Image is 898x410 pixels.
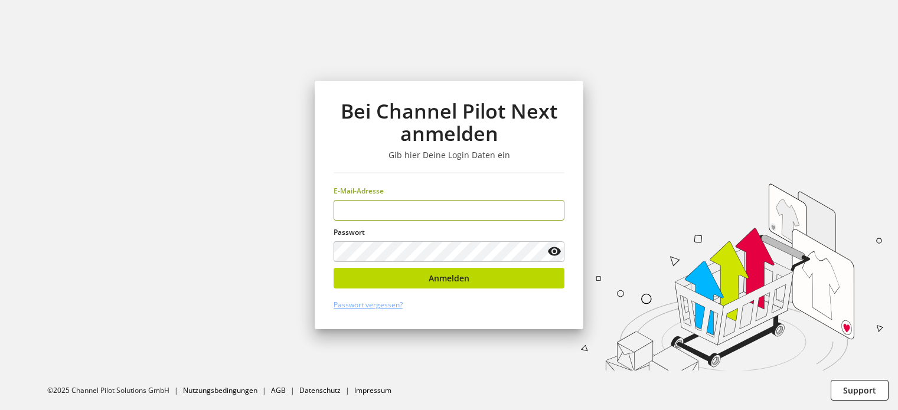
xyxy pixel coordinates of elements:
a: Passwort vergessen? [334,300,403,310]
a: Impressum [354,385,391,395]
li: ©2025 Channel Pilot Solutions GmbH [47,385,183,396]
span: Anmelden [429,272,469,284]
a: Nutzungsbedingungen [183,385,257,395]
button: Support [831,380,889,401]
span: Passwort [334,227,365,237]
button: Anmelden [334,268,564,288]
h3: Gib hier Deine Login Daten ein [334,150,564,160]
a: AGB [271,385,286,395]
a: Datenschutz [299,385,341,395]
h1: Bei Channel Pilot Next anmelden [334,100,564,145]
span: E-Mail-Adresse [334,186,384,196]
span: Support [843,384,876,396]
